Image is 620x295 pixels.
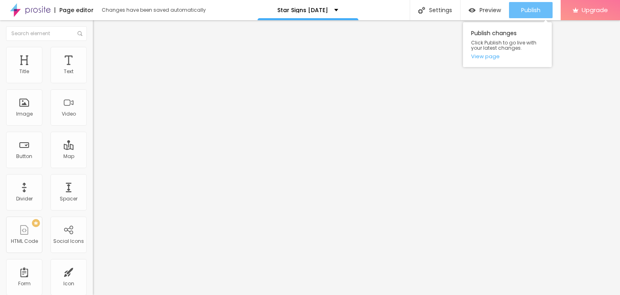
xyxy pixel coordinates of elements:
span: Publish [521,7,540,13]
div: Map [63,154,74,159]
div: Spacer [60,196,77,202]
span: Click Publish to go live with your latest changes. [471,40,544,51]
input: Search element [6,26,87,41]
div: Divider [16,196,33,202]
div: Image [16,111,33,117]
button: Preview [461,2,509,18]
iframe: Editor [93,20,620,295]
div: Video [62,111,76,117]
div: HTML Code [11,238,38,244]
div: Social Icons [53,238,84,244]
div: Icon [63,281,74,287]
div: Button [16,154,32,159]
div: Page editor [54,7,94,13]
img: Icone [418,7,425,14]
img: Icone [77,31,82,36]
div: Title [19,69,29,74]
div: Text [64,69,73,74]
p: Star Signs [DATE] [277,7,328,13]
div: Form [18,281,31,287]
button: Publish [509,2,553,18]
span: Upgrade [582,6,608,13]
img: view-1.svg [469,7,475,14]
div: Publish changes [463,22,552,67]
div: Changes have been saved automatically [102,8,206,13]
span: Preview [480,7,501,13]
a: View page [471,54,544,59]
